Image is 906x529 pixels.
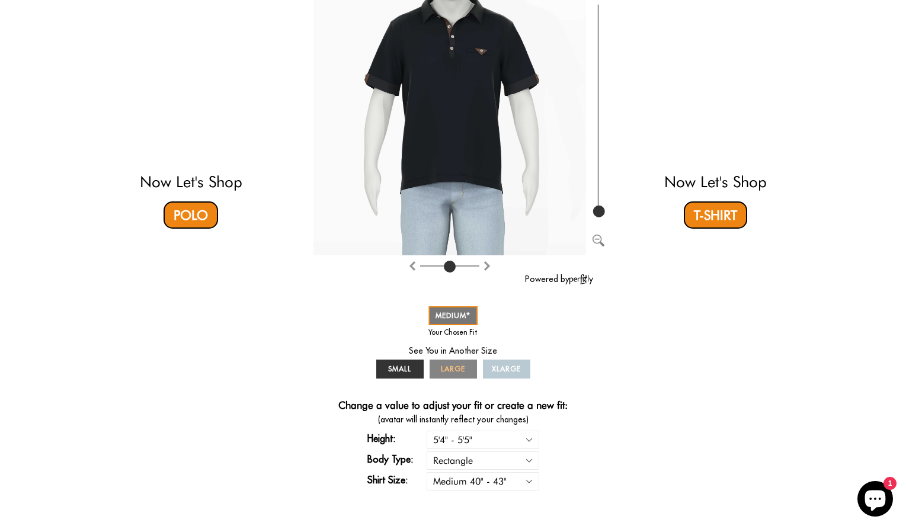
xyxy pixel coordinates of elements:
[569,274,593,284] img: perfitly-logo_73ae6c82-e2e3-4a36-81b1-9e913f6ac5a1.png
[664,172,767,191] a: Now Let's Shop
[376,360,424,379] a: SMALL
[684,201,747,229] a: T-Shirt
[593,232,604,244] button: Zoom out
[367,452,427,466] label: Body Type:
[367,473,427,487] label: Shirt Size:
[338,399,568,413] h4: Change a value to adjust your fit or create a new fit:
[140,172,242,191] a: Now Let's Shop
[854,481,897,520] inbox-online-store-chat: Shopify online store chat
[525,274,593,284] a: Powered by
[164,201,218,229] a: Polo
[483,360,530,379] a: XLARGE
[441,364,465,373] span: LARGE
[408,258,417,272] button: Rotate clockwise
[367,431,427,445] label: Height:
[482,261,492,271] img: Rotate counter clockwise
[388,364,411,373] span: SMALL
[430,360,477,379] a: LARGE
[408,261,417,271] img: Rotate clockwise
[593,235,604,246] img: Zoom out
[313,413,593,426] span: (avatar will instantly reflect your changes)
[492,364,521,373] span: XLARGE
[428,306,478,325] a: MEDIUM
[436,311,470,320] span: MEDIUM
[482,258,492,272] button: Rotate counter clockwise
